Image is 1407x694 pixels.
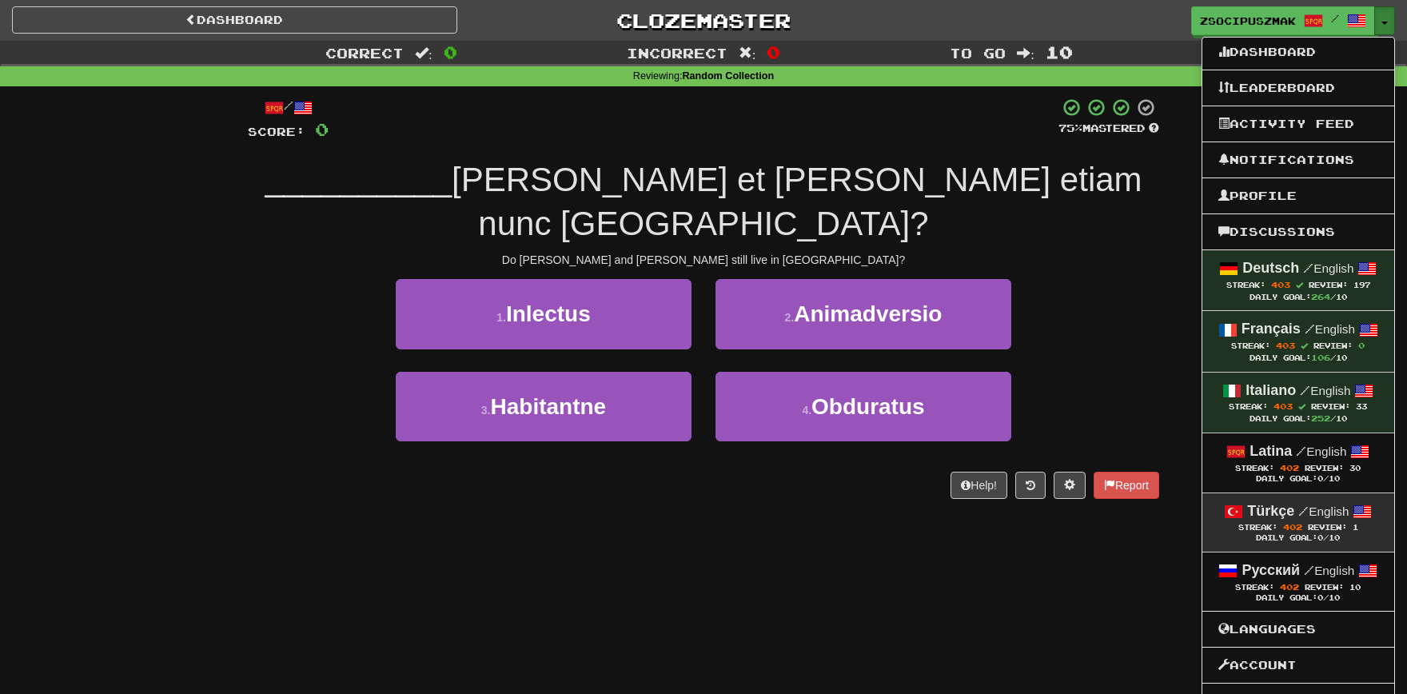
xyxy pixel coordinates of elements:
[1303,261,1353,275] small: English
[1202,250,1394,310] a: Deutsch /English Streak: 403 Review: 197 Daily Goal:264/10
[1349,583,1361,592] span: 10
[1296,444,1306,458] span: /
[506,301,591,326] span: Inlectus
[1317,533,1323,542] span: 0
[1353,281,1370,289] span: 197
[248,125,305,138] span: Score:
[951,472,1007,499] button: Help!
[1276,341,1295,350] span: 403
[1283,522,1302,532] span: 402
[1202,619,1394,640] a: Languages
[1202,78,1394,98] a: Leaderboard
[1242,321,1301,337] strong: Français
[1298,504,1309,518] span: /
[1311,402,1350,411] span: Review:
[1231,341,1270,350] span: Streak:
[767,42,780,62] span: 0
[1200,14,1296,28] span: zsocipuszmak
[1280,582,1299,592] span: 402
[1202,552,1394,611] a: Русский /English Streak: 402 Review: 10 Daily Goal:0/10
[785,311,795,324] small: 2 .
[1305,321,1315,336] span: /
[1235,464,1274,473] span: Streak:
[1242,562,1300,578] strong: Русский
[396,372,692,441] button: 3.Habitantne
[794,301,942,326] span: Animadversio
[396,279,692,349] button: 1.Inlectus
[1280,463,1299,473] span: 402
[1226,281,1266,289] span: Streak:
[1247,503,1294,519] strong: Türkçe
[1218,533,1378,544] div: Daily Goal: /10
[739,46,756,60] span: :
[1218,593,1378,604] div: Daily Goal: /10
[315,119,329,139] span: 0
[1349,464,1361,473] span: 30
[481,404,491,417] small: 3 .
[715,372,1011,441] button: 4.Obduratus
[1094,472,1159,499] button: Report
[1202,42,1394,62] a: Dashboard
[1353,523,1358,532] span: 1
[1202,150,1394,170] a: Notifications
[1313,341,1353,350] span: Review:
[452,161,1142,242] span: [PERSON_NAME] et [PERSON_NAME] etiam nunc [GEOGRAPHIC_DATA]?
[1242,260,1299,276] strong: Deutsch
[1202,221,1394,242] a: Discussions
[248,98,329,118] div: /
[1058,122,1159,136] div: Mastered
[1300,384,1350,397] small: English
[1273,401,1293,411] span: 403
[1250,443,1292,459] strong: Latina
[1229,402,1268,411] span: Streak:
[1191,6,1375,35] a: zsocipuszmak /
[1015,472,1046,499] button: Round history (alt+y)
[1298,505,1349,518] small: English
[1058,122,1082,134] span: 75 %
[1202,655,1394,676] a: Account
[1303,261,1313,275] span: /
[1305,464,1344,473] span: Review:
[1311,413,1330,423] span: 252
[1202,433,1394,492] a: Latina /English Streak: 402 Review: 30 Daily Goal:0/10
[265,161,452,198] span: __________
[682,70,774,82] strong: Random Collection
[1311,353,1330,362] span: 106
[1304,564,1354,577] small: English
[1308,523,1347,532] span: Review:
[1298,403,1305,410] span: Streak includes today.
[1309,281,1348,289] span: Review:
[481,6,927,34] a: Clozemaster
[1218,474,1378,485] div: Daily Goal: /10
[1305,583,1344,592] span: Review:
[715,279,1011,349] button: 2.Animadversio
[1331,13,1339,24] span: /
[491,394,607,419] span: Habitantne
[248,252,1159,268] div: Do [PERSON_NAME] and [PERSON_NAME] still live in [GEOGRAPHIC_DATA]?
[1296,281,1303,289] span: Streak includes today.
[1235,583,1274,592] span: Streak:
[12,6,457,34] a: Dashboard
[1300,383,1310,397] span: /
[1202,311,1394,371] a: Français /English Streak: 403 Review: 0 Daily Goal:106/10
[415,46,432,60] span: :
[1301,342,1308,349] span: Streak includes today.
[1317,474,1323,483] span: 0
[811,394,925,419] span: Obduratus
[1238,523,1277,532] span: Streak:
[1271,280,1290,289] span: 403
[325,45,404,61] span: Correct
[1202,114,1394,134] a: Activity Feed
[496,311,506,324] small: 1 .
[1311,292,1330,301] span: 264
[950,45,1006,61] span: To go
[802,404,811,417] small: 4 .
[1317,593,1323,602] span: 0
[1358,341,1365,350] span: 0
[1246,382,1296,398] strong: Italiano
[1218,291,1378,303] div: Daily Goal: /10
[1304,563,1314,577] span: /
[1305,322,1355,336] small: English
[1046,42,1073,62] span: 10
[627,45,727,61] span: Incorrect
